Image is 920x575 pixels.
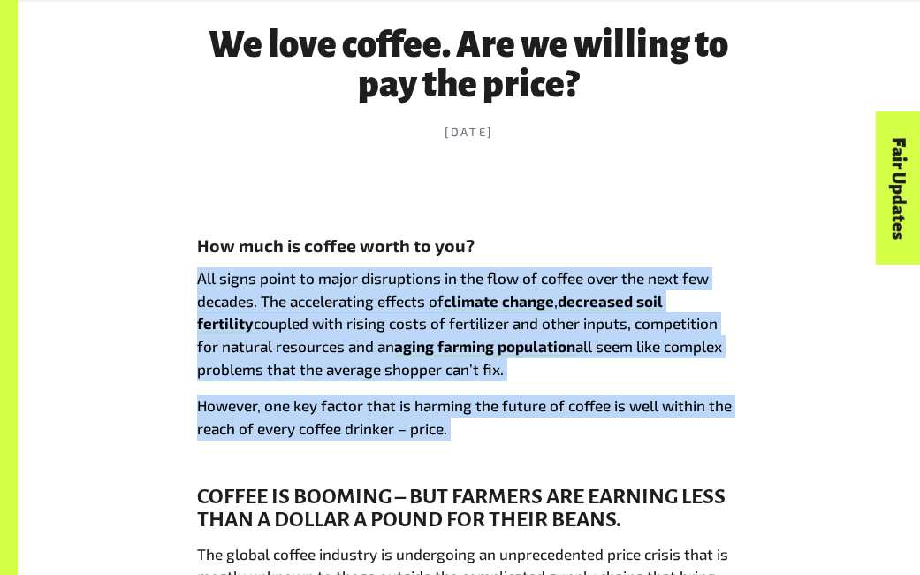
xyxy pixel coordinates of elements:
[197,233,741,258] h5: How much is coffee worth to you?
[197,267,741,380] p: All signs point to major disruptions in the flow of coffee over the next few decades. The acceler...
[197,26,741,104] h1: We love coffee. Are we willing to pay the price?
[197,485,726,531] strong: Coffee is booming – but farmers are earning less than a dollar a pound for their beans.
[197,395,741,440] p: However, one key factor that is harming the future of coffee is well within the reach of every co...
[394,337,575,356] a: aging farming population
[197,124,741,142] time: [DATE]
[444,292,554,311] a: climate change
